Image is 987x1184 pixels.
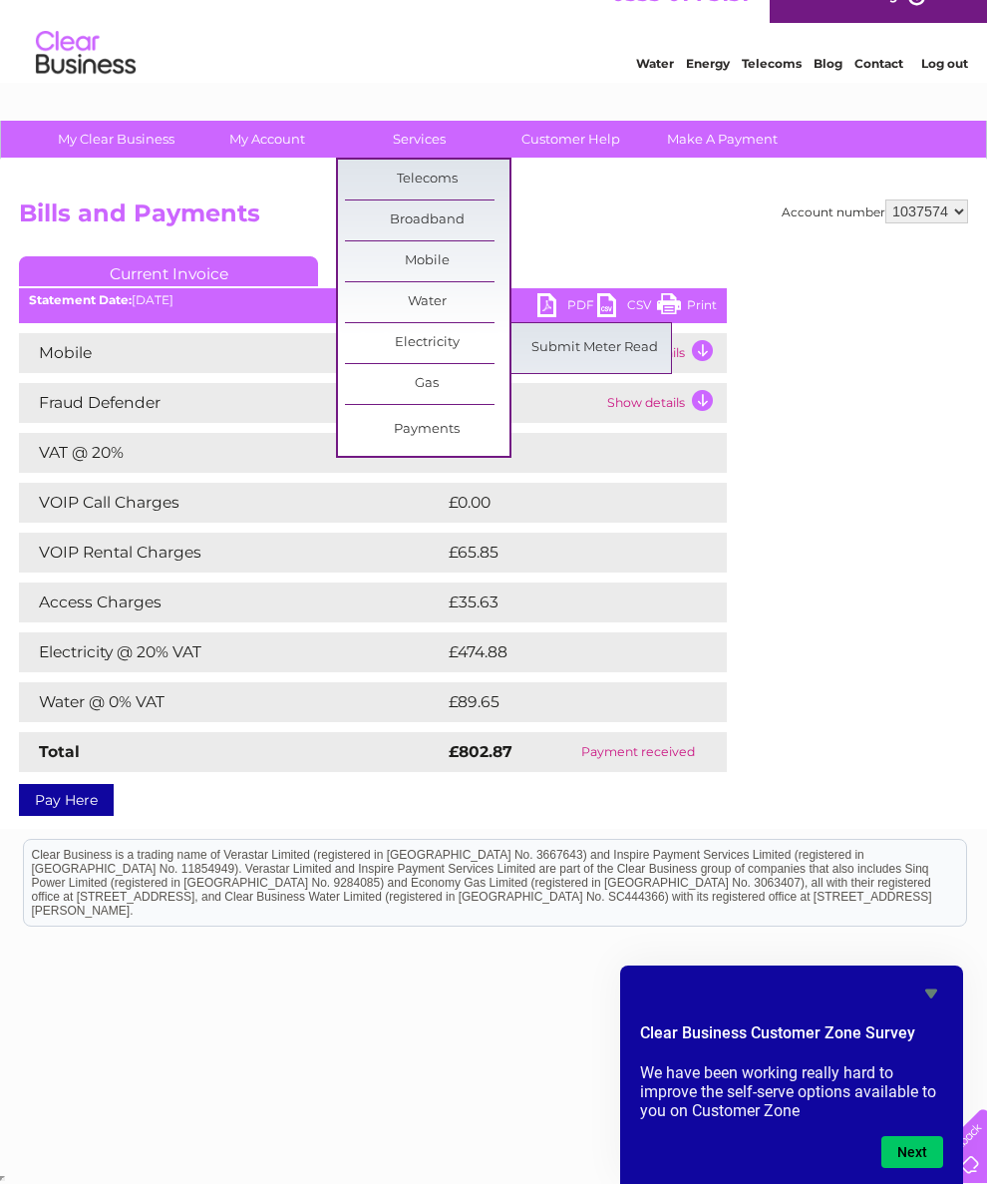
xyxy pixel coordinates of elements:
td: VOIP Rental Charges [19,533,444,573]
td: £89.65 [444,682,687,722]
div: Account number [782,199,968,223]
a: Telecoms [345,160,509,199]
a: Water [345,282,509,322]
a: 0333 014 3131 [611,10,749,35]
h2: Clear Business Customer Zone Survey [640,1021,943,1055]
div: Clear Business is a trading name of Verastar Limited (registered in [GEOGRAPHIC_DATA] No. 3667643... [24,11,966,97]
td: Mobile [19,333,444,373]
td: £474.88 [444,632,691,672]
a: Contact [854,85,903,100]
td: VOIP Call Charges [19,483,444,523]
a: Broadband [345,200,509,240]
a: Services [337,121,501,158]
a: Telecoms [742,85,802,100]
h2: Bills and Payments [19,199,968,237]
td: Access Charges [19,583,444,622]
a: Blog [814,85,842,100]
button: Hide survey [919,982,943,1005]
strong: £802.87 [449,742,512,761]
strong: Total [39,742,80,761]
td: £118.87 [444,433,689,473]
a: Gas [345,364,509,404]
a: My Account [185,121,350,158]
a: Current Invoice [19,256,318,286]
td: £65.85 [444,533,686,573]
td: Show details [602,383,727,423]
b: Statement Date: [29,292,132,307]
a: Water [636,85,674,100]
a: Mobile [345,241,509,281]
td: Electricity @ 20% VAT [19,632,444,672]
a: Print [657,293,717,322]
div: [DATE] [19,293,727,307]
p: We have been working really hard to improve the self-serve options available to you on Customer Zone [640,1063,943,1120]
td: £35.63 [444,583,686,622]
a: Submit Meter Read [512,328,677,368]
td: Fraud Defender [19,383,444,423]
td: VAT @ 20% [19,433,444,473]
a: Log out [921,85,968,100]
a: Make A Payment [640,121,805,158]
a: Pay Here [19,784,114,816]
a: Electricity [345,323,509,363]
td: Water @ 0% VAT [19,682,444,722]
div: Clear Business Customer Zone Survey [640,982,943,1168]
td: £3.51 [444,383,602,423]
a: PDF [537,293,597,322]
a: My Clear Business [34,121,198,158]
a: Customer Help [489,121,653,158]
td: £0.00 [444,483,681,523]
a: CSV [597,293,657,322]
a: Payments [345,410,509,450]
img: logo.png [35,52,137,113]
button: Next question [881,1136,943,1168]
a: Energy [686,85,730,100]
td: Payment received [549,732,727,772]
